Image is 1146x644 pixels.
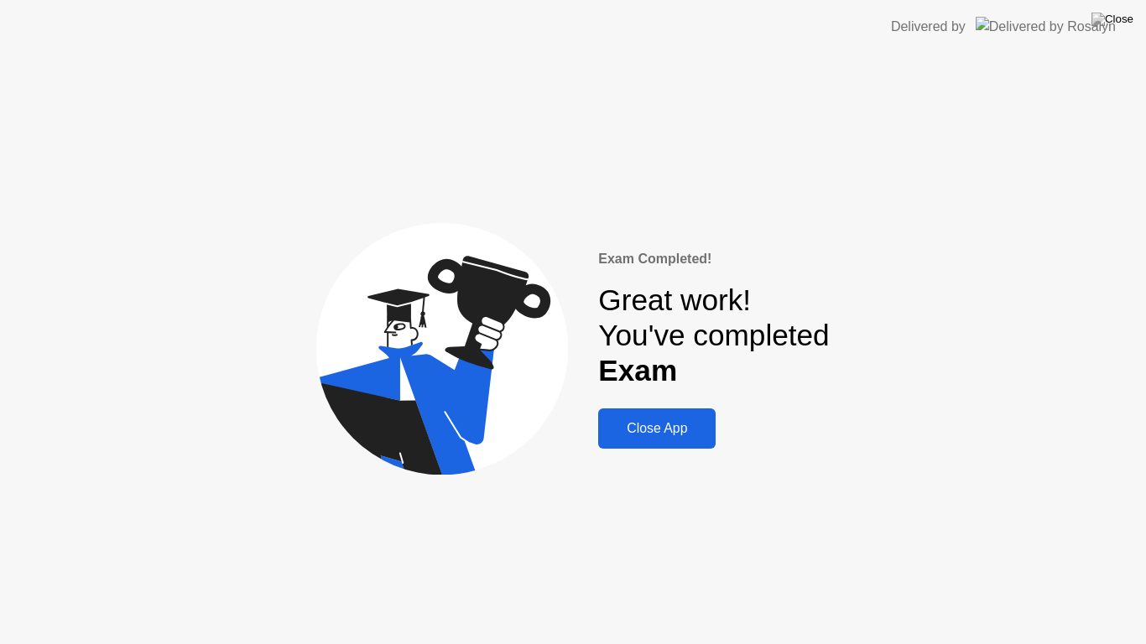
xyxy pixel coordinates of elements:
b: Exam [598,354,677,387]
div: Great work! You've completed [598,283,829,389]
div: Delivered by [891,17,966,37]
img: Close [1091,13,1133,26]
div: Exam Completed! [598,249,829,269]
img: Delivered by Rosalyn [976,17,1116,36]
button: Close App [598,408,716,449]
div: Close App [603,421,711,436]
